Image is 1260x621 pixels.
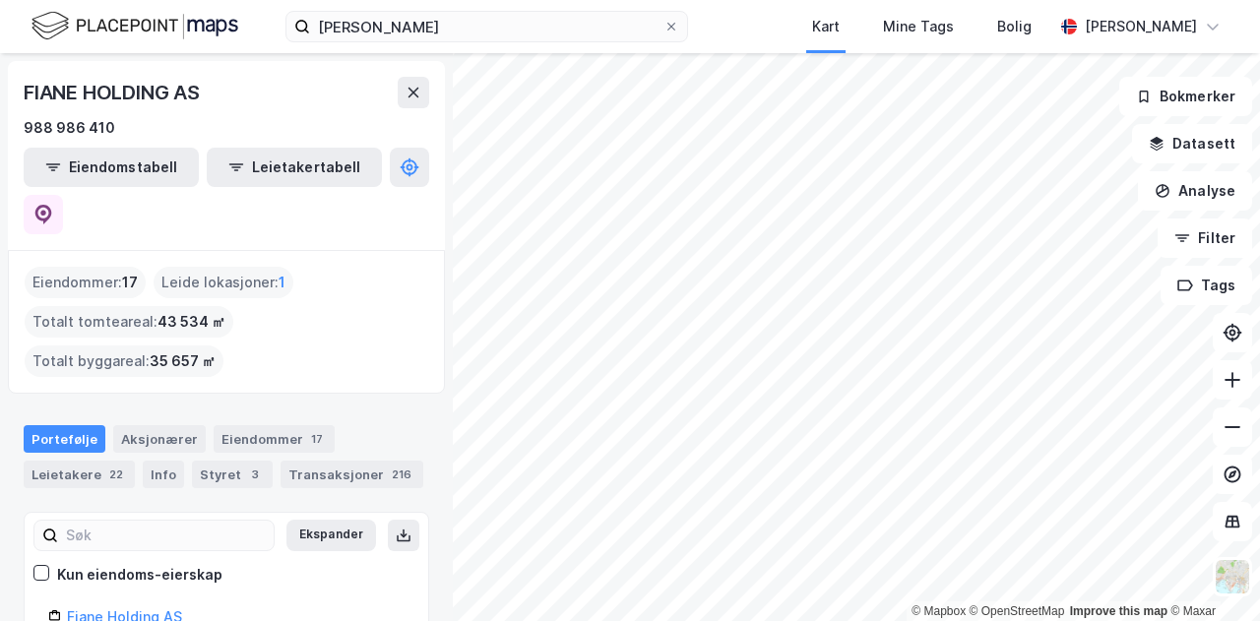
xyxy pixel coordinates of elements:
[192,461,273,488] div: Styret
[214,425,335,453] div: Eiendommer
[25,345,223,377] div: Totalt byggareal :
[143,461,184,488] div: Info
[157,310,225,334] span: 43 534 ㎡
[997,15,1032,38] div: Bolig
[57,563,222,587] div: Kun eiendoms-eierskap
[388,465,415,484] div: 216
[1070,604,1167,618] a: Improve this map
[1119,77,1252,116] button: Bokmerker
[970,604,1065,618] a: OpenStreetMap
[122,271,138,294] span: 17
[812,15,840,38] div: Kart
[1132,124,1252,163] button: Datasett
[286,520,376,551] button: Ekspander
[58,521,274,550] input: Søk
[883,15,954,38] div: Mine Tags
[281,461,423,488] div: Transaksjoner
[31,9,238,43] img: logo.f888ab2527a4732fd821a326f86c7f29.svg
[154,267,293,298] div: Leide lokasjoner :
[24,77,204,108] div: FIANE HOLDING AS
[105,465,127,484] div: 22
[207,148,382,187] button: Leietakertabell
[310,12,663,41] input: Søk på adresse, matrikkel, gårdeiere, leietakere eller personer
[24,116,115,140] div: 988 986 410
[1138,171,1252,211] button: Analyse
[1162,527,1260,621] iframe: Chat Widget
[150,349,216,373] span: 35 657 ㎡
[25,306,233,338] div: Totalt tomteareal :
[307,429,327,449] div: 17
[1158,218,1252,258] button: Filter
[25,267,146,298] div: Eiendommer :
[912,604,966,618] a: Mapbox
[24,148,199,187] button: Eiendomstabell
[113,425,206,453] div: Aksjonærer
[24,461,135,488] div: Leietakere
[245,465,265,484] div: 3
[1085,15,1197,38] div: [PERSON_NAME]
[24,425,105,453] div: Portefølje
[1161,266,1252,305] button: Tags
[279,271,285,294] span: 1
